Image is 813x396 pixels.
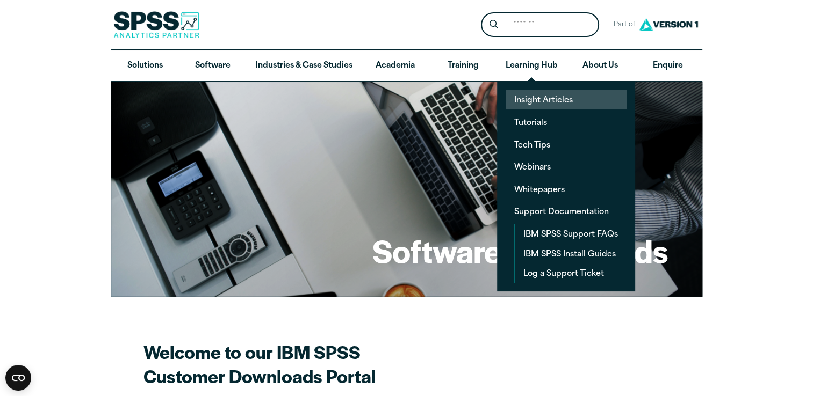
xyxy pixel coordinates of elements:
[497,81,635,291] ul: Learning Hub
[634,50,702,82] a: Enquire
[506,201,627,221] a: Support Documentation
[566,50,634,82] a: About Us
[506,157,627,177] a: Webinars
[497,50,566,82] a: Learning Hub
[490,20,498,29] svg: Search magnifying glass icon
[484,15,503,35] button: Search magnifying glass icon
[113,11,199,38] img: SPSS Analytics Partner
[506,179,627,199] a: Whitepapers
[429,50,497,82] a: Training
[636,14,701,34] img: Version1 Logo
[247,50,361,82] a: Industries & Case Studies
[361,50,429,82] a: Academia
[111,50,702,82] nav: Desktop version of site main menu
[506,90,627,109] a: Insight Articles
[608,17,636,33] span: Part of
[179,50,247,82] a: Software
[515,244,627,263] a: IBM SPSS Install Guides
[506,135,627,155] a: Tech Tips
[515,224,627,244] a: IBM SPSS Support FAQs
[481,12,599,38] form: Site Header Search Form
[111,50,179,82] a: Solutions
[372,230,668,272] h1: Software Downloads
[515,263,627,283] a: Log a Support Ticket
[506,112,627,132] a: Tutorials
[5,365,31,391] button: Open CMP widget
[143,340,520,388] h2: Welcome to our IBM SPSS Customer Downloads Portal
